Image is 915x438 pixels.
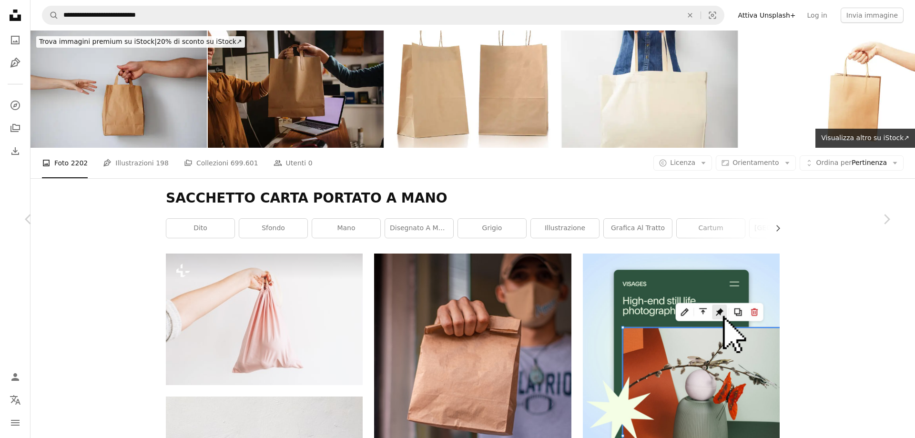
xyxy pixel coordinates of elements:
a: Vietare la plastica monouso. Donna che tiene in mano la spesa in un sacchetto ecologico riutilizz... [166,315,363,324]
img: borsa di carta per tenere a mano [739,31,915,148]
a: mano [312,219,380,238]
button: Licenza [653,155,712,171]
h1: SACCHETTO CARTA PORTATO A MANO [166,190,780,207]
span: Trova immagini premium su iStock | [39,38,157,45]
button: Invia immagine [841,8,904,23]
a: Grafica al tratto [604,219,672,238]
button: scorri la lista a destra [769,219,780,238]
a: Illustrazioni 198 [103,148,169,178]
span: 0 [308,158,313,168]
a: Trova immagini premium su iStock|20% di sconto su iStock↗ [30,31,251,53]
a: Collezioni [6,119,25,138]
span: 699.601 [231,158,258,168]
button: Elimina [680,6,701,24]
img: Giovane donna irriconoscibile in camicie di jeans con una borsa eco tote di tela bianca [562,31,738,148]
span: Orientamento [732,159,779,166]
a: Attiva Unsplash+ [732,8,801,23]
a: Collezioni 699.601 [184,148,258,178]
a: grigio [458,219,526,238]
a: [GEOGRAPHIC_DATA] [750,219,818,238]
a: Visualizza altro su iStock↗ [815,129,915,148]
button: Lingua [6,390,25,409]
a: dito [166,219,234,238]
span: 20% di sconto su iStock ↗ [39,38,242,45]
a: Un uomo che indossa una maschera facciale con in mano una borsa marrone [374,397,571,406]
button: Menu [6,413,25,432]
img: Servizio clienti da parte di un venditore [208,31,384,148]
a: cartum [677,219,745,238]
button: Orientamento [716,155,795,171]
a: disegnato a mano [385,219,453,238]
img: Shopping bag di carta su sfondo bianco, collage [385,31,561,148]
form: Trova visual in tutto il sito [42,6,724,25]
span: Visualizza altro su iStock ↗ [821,134,909,142]
a: Avanti [858,173,915,265]
img: Vietare la plastica monouso. Donna che tiene in mano la spesa in un sacchetto ecologico riutilizz... [166,254,363,385]
span: Ordina per [816,159,852,166]
button: Ricerca visiva [701,6,724,24]
button: Ordina perPertinenza [800,155,904,171]
a: Log in [802,8,833,23]
a: illustrazione [531,219,599,238]
button: Cerca su Unsplash [42,6,59,24]
a: sfondo [239,219,307,238]
a: Accedi / Registrati [6,367,25,387]
span: Pertinenza [816,158,887,168]
a: Utenti 0 [274,148,313,178]
img: Servizio di consegna [30,31,207,148]
a: Esplora [6,96,25,115]
a: Cronologia download [6,142,25,161]
a: Foto [6,31,25,50]
a: Illustrazioni [6,53,25,72]
span: 198 [156,158,169,168]
span: Licenza [670,159,695,166]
